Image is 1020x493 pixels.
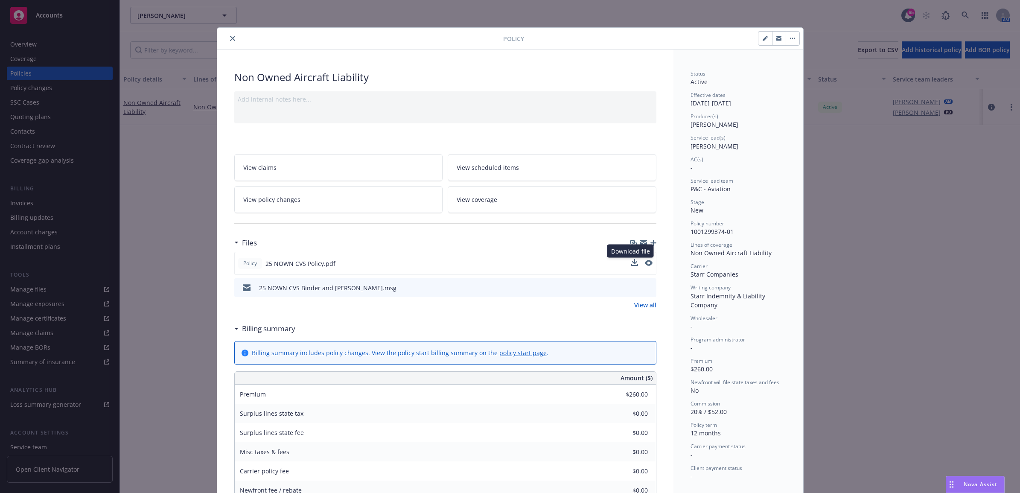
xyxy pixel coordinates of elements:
span: View policy changes [243,195,300,204]
span: Policy term [691,421,717,429]
span: [PERSON_NAME] [691,120,738,128]
div: Billing summary [234,323,295,334]
span: View coverage [457,195,497,204]
a: View all [634,300,656,309]
span: 1001299374-01 [691,228,734,236]
button: preview file [645,283,653,292]
span: $260.00 [691,365,713,373]
div: Files [234,237,257,248]
button: download file [631,259,638,266]
button: close [227,33,238,44]
span: View claims [243,163,277,172]
span: Nova Assist [964,481,997,488]
span: Commission [691,400,720,407]
div: [DATE] - [DATE] [691,91,786,108]
span: Starr Indemnity & Liability Company [691,292,767,309]
div: Non Owned Aircraft Liability [234,70,656,85]
span: [PERSON_NAME] [691,142,738,150]
span: Producer(s) [691,113,718,120]
span: - [691,163,693,172]
span: - [691,451,693,459]
span: 12 months [691,429,721,437]
span: - [691,322,693,330]
span: Carrier [691,263,708,270]
span: View scheduled items [457,163,519,172]
span: Lines of coverage [691,241,732,248]
span: Policy [242,260,259,267]
a: View claims [234,154,443,181]
span: Active [691,78,708,86]
h3: Files [242,237,257,248]
span: Policy [503,34,524,43]
button: preview file [645,259,653,268]
span: Newfront will file state taxes and fees [691,379,779,386]
span: - [691,472,693,480]
span: Premium [691,357,712,365]
h3: Billing summary [242,323,295,334]
div: Add internal notes here... [238,95,653,104]
span: 25 NOWN CVS Policy.pdf [265,259,335,268]
span: Service lead(s) [691,134,726,141]
span: Surplus lines state tax [240,409,303,417]
span: Starr Companies [691,270,738,278]
span: Stage [691,198,704,206]
button: download file [632,283,638,292]
span: Amount ($) [621,373,653,382]
span: 20% / $52.00 [691,408,727,416]
input: 0.00 [597,446,653,458]
a: policy start page [499,349,547,357]
span: Status [691,70,705,77]
button: Nova Assist [946,476,1005,493]
input: 0.00 [597,465,653,478]
span: Policy number [691,220,724,227]
span: Program administrator [691,336,745,343]
span: Effective dates [691,91,726,99]
span: Writing company [691,284,731,291]
span: P&C - Aviation [691,185,731,193]
input: 0.00 [597,388,653,401]
span: Service lead team [691,177,733,184]
a: View policy changes [234,186,443,213]
input: 0.00 [597,407,653,420]
a: View scheduled items [448,154,656,181]
span: Surplus lines state fee [240,429,304,437]
span: Carrier payment status [691,443,746,450]
a: View coverage [448,186,656,213]
span: No [691,386,699,394]
span: Misc taxes & fees [240,448,289,456]
span: Client payment status [691,464,742,472]
span: Non Owned Aircraft Liability [691,249,772,257]
div: 25 NOWN CVS Binder and [PERSON_NAME].msg [259,283,396,292]
span: - [691,344,693,352]
div: Drag to move [946,476,957,493]
span: Premium [240,390,266,398]
div: Download file [607,245,654,258]
span: New [691,206,703,214]
button: download file [631,259,638,268]
span: Carrier policy fee [240,467,289,475]
div: Billing summary includes policy changes. View the policy start billing summary on the . [252,348,548,357]
span: AC(s) [691,156,703,163]
span: Wholesaler [691,315,717,322]
input: 0.00 [597,426,653,439]
button: preview file [645,260,653,266]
